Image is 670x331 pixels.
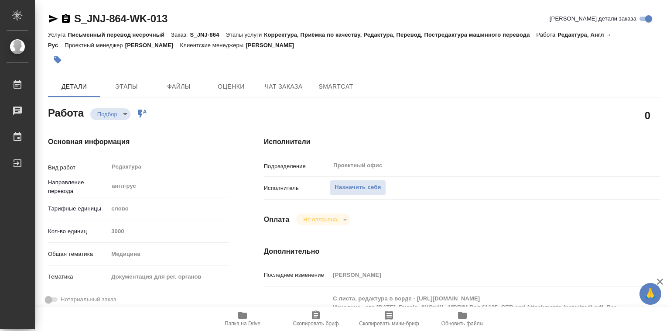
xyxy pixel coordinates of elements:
[296,214,350,225] div: Подбор
[301,216,339,223] button: Не оплачена
[264,184,330,193] p: Исполнитель
[48,227,108,236] p: Кол-во единиц
[330,180,386,195] button: Назначить себя
[108,269,229,284] div: Документация для рег. органов
[264,246,660,257] h4: Дополнительно
[645,108,650,123] h2: 0
[206,307,279,331] button: Папка на Drive
[226,31,264,38] p: Этапы услуги
[108,225,229,238] input: Пустое поле
[315,81,357,92] span: SmartCat
[48,178,108,196] p: Направление перевода
[180,42,246,48] p: Клиентские менеджеры
[95,110,120,118] button: Подбор
[90,108,130,120] div: Подбор
[335,183,381,193] span: Назначить себя
[48,104,84,120] h2: Работа
[48,31,68,38] p: Услуга
[48,204,108,213] p: Тарифные единицы
[225,321,260,327] span: Папка на Drive
[246,42,301,48] p: [PERSON_NAME]
[190,31,226,38] p: S_JNJ-864
[48,50,67,69] button: Добавить тэг
[48,272,108,281] p: Тематика
[263,81,304,92] span: Чат заказа
[68,31,171,38] p: Письменный перевод несрочный
[537,31,558,38] p: Работа
[264,137,660,147] h4: Исполнители
[65,42,125,48] p: Проектный менеджер
[293,321,338,327] span: Скопировать бриф
[108,201,229,216] div: слово
[264,162,330,171] p: Подразделение
[264,31,536,38] p: Корректура, Приёмка по качеству, Редактура, Перевод, Постредактура машинного перевода
[643,285,658,303] span: 🙏
[171,31,190,38] p: Заказ:
[426,307,499,331] button: Обновить файлы
[48,137,229,147] h4: Основная информация
[74,13,167,24] a: S_JNJ-864-WK-013
[61,295,116,304] span: Нотариальный заказ
[550,14,636,23] span: [PERSON_NAME] детали заказа
[359,321,419,327] span: Скопировать мини-бриф
[48,163,108,172] p: Вид работ
[210,81,252,92] span: Оценки
[352,307,426,331] button: Скопировать мини-бриф
[158,81,200,92] span: Файлы
[330,269,627,281] input: Пустое поле
[279,307,352,331] button: Скопировать бриф
[441,321,484,327] span: Обновить файлы
[264,271,330,279] p: Последнее изменение
[106,81,147,92] span: Этапы
[48,250,108,259] p: Общая тематика
[48,14,58,24] button: Скопировать ссылку для ЯМессенджера
[125,42,180,48] p: [PERSON_NAME]
[639,283,661,305] button: 🙏
[53,81,95,92] span: Детали
[264,214,290,225] h4: Оплата
[61,14,71,24] button: Скопировать ссылку
[108,247,229,262] div: Медицина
